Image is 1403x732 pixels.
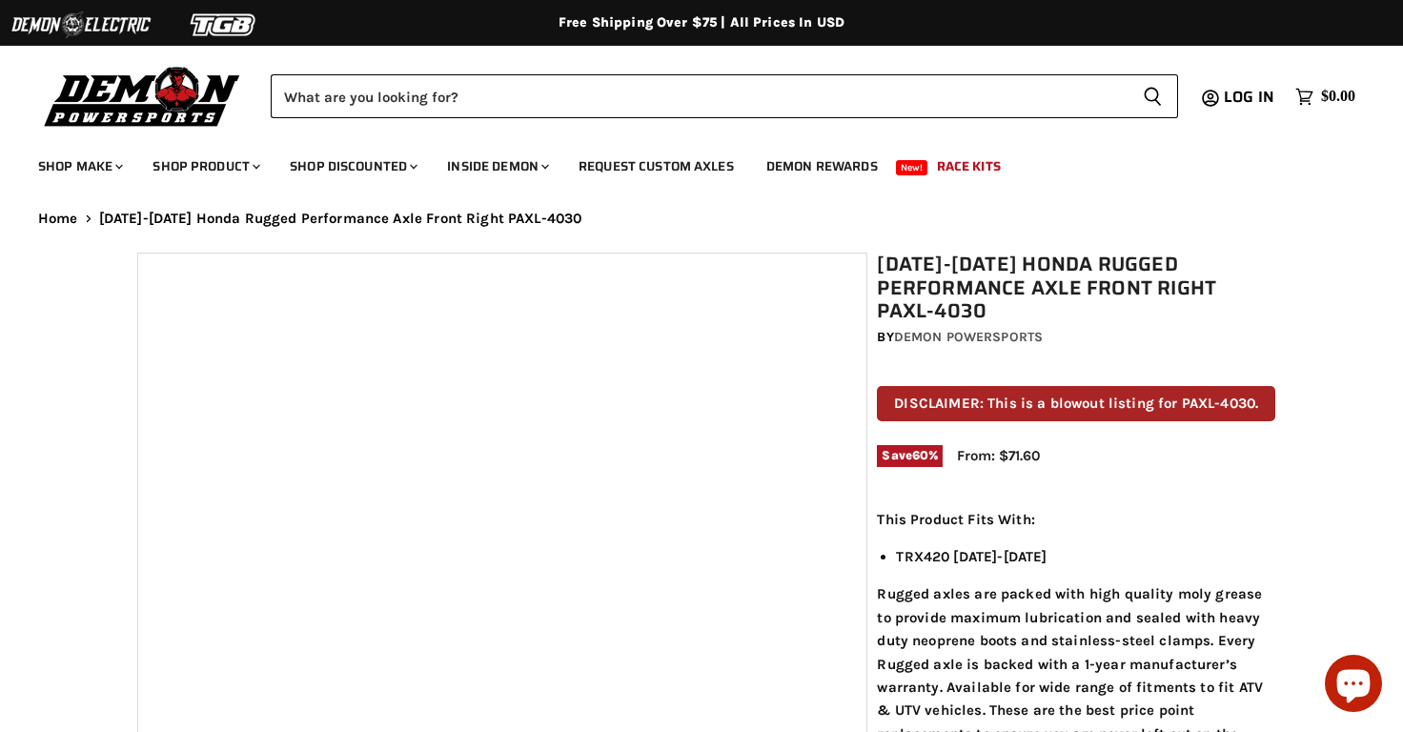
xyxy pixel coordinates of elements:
[1215,89,1286,106] a: Log in
[1224,85,1274,109] span: Log in
[271,74,1128,118] input: Search
[923,147,1015,186] a: Race Kits
[894,329,1043,345] a: Demon Powersports
[877,327,1275,348] div: by
[877,445,943,466] span: Save %
[38,211,78,227] a: Home
[24,139,1351,186] ul: Main menu
[10,7,152,43] img: Demon Electric Logo 2
[99,211,582,227] span: [DATE]-[DATE] Honda Rugged Performance Axle Front Right PAXL-4030
[433,147,560,186] a: Inside Demon
[896,545,1275,568] li: TRX420 [DATE]-[DATE]
[38,62,247,130] img: Demon Powersports
[896,160,928,175] span: New!
[24,147,134,186] a: Shop Make
[271,74,1178,118] form: Product
[912,448,928,462] span: 60
[275,147,429,186] a: Shop Discounted
[1319,655,1388,717] inbox-online-store-chat: Shopify online store chat
[877,253,1275,323] h1: [DATE]-[DATE] Honda Rugged Performance Axle Front Right PAXL-4030
[877,386,1275,421] p: DISCLAIMER: This is a blowout listing for PAXL-4030.
[152,7,295,43] img: TGB Logo 2
[564,147,748,186] a: Request Custom Axles
[1128,74,1178,118] button: Search
[752,147,892,186] a: Demon Rewards
[138,147,272,186] a: Shop Product
[1286,83,1365,111] a: $0.00
[877,508,1275,531] p: This Product Fits With:
[957,447,1040,464] span: From: $71.60
[1321,88,1355,106] span: $0.00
